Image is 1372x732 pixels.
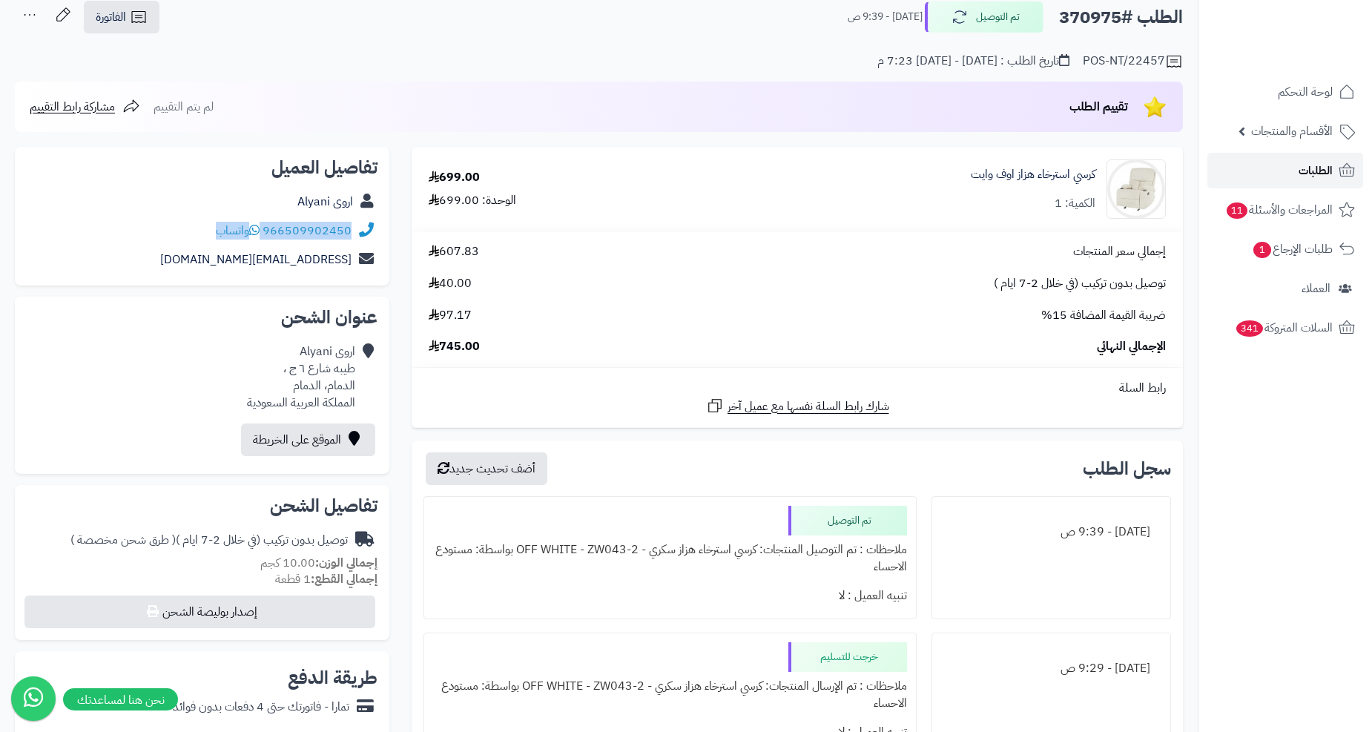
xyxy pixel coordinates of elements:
[1235,317,1333,338] span: السلات المتروكة
[241,423,375,456] a: الموقع على الخريطة
[154,98,214,116] span: لم يتم التقييم
[433,535,907,581] div: ملاحظات : تم التوصيل المنتجات: كرسي استرخاء هزاز سكري - OFF WHITE - ZW043-2 بواسطة: مستودع الاحساء
[1251,121,1333,142] span: الأقسام والمنتجات
[1083,460,1171,478] h3: سجل الطلب
[70,531,176,549] span: ( طرق شحن مخصصة )
[429,243,479,260] span: 607.83
[297,193,353,211] a: اروى Alyani
[160,251,352,268] a: [EMAIL_ADDRESS][DOMAIN_NAME]
[426,452,547,485] button: أضف تحديث جديد
[96,8,126,26] span: الفاتورة
[173,699,349,716] div: تمارا - فاتورتك حتى 4 دفعات بدون فوائد
[27,497,377,515] h2: تفاصيل الشحن
[429,275,472,292] span: 40.00
[1227,202,1247,219] span: 11
[706,397,889,415] a: شارك رابط السلة نفسها مع عميل آخر
[315,554,377,572] strong: إجمالي الوزن:
[1252,239,1333,260] span: طلبات الإرجاع
[429,192,516,209] div: الوحدة: 699.00
[288,669,377,687] h2: طريقة الدفع
[994,275,1166,292] span: توصيل بدون تركيب (في خلال 2-7 ايام )
[1207,153,1363,188] a: الطلبات
[275,570,377,588] small: 1 قطعة
[311,570,377,588] strong: إجمالي القطع:
[433,672,907,718] div: ملاحظات : تم الإرسال المنتجات: كرسي استرخاء هزاز سكري - OFF WHITE - ZW043-2 بواسطة: مستودع الاحساء
[70,532,348,549] div: توصيل بدون تركيب (في خلال 2-7 ايام )
[30,98,140,116] a: مشاركة رابط التقييم
[1207,192,1363,228] a: المراجعات والأسئلة11
[429,307,472,324] span: 97.17
[30,98,115,116] span: مشاركة رابط التقييم
[1055,195,1095,212] div: الكمية: 1
[728,398,889,415] span: شارك رابط السلة نفسها مع عميل آخر
[1207,231,1363,267] a: طلبات الإرجاع1
[429,169,480,186] div: 699.00
[1302,278,1330,299] span: العملاء
[788,506,907,535] div: تم التوصيل
[216,222,260,240] a: واتساب
[788,642,907,672] div: خرجت للتسليم
[941,654,1161,683] div: [DATE] - 9:29 ص
[941,518,1161,547] div: [DATE] - 9:39 ص
[1207,271,1363,306] a: العملاء
[418,380,1177,397] div: رابط السلة
[1207,74,1363,110] a: لوحة التحكم
[1299,160,1333,181] span: الطلبات
[1083,53,1183,70] div: POS-NT/22457
[263,222,352,240] a: 966509902450
[877,53,1069,70] div: تاريخ الطلب : [DATE] - [DATE] 7:23 م
[24,596,375,628] button: إصدار بوليصة الشحن
[1236,320,1263,337] span: 341
[1097,338,1166,355] span: الإجمالي النهائي
[27,159,377,177] h2: تفاصيل العميل
[1253,242,1271,258] span: 1
[433,581,907,610] div: تنبيه العميل : لا
[247,343,355,411] div: اروى Alyani طيبه شارع ٦ ج ، الدمام، الدمام المملكة العربية السعودية
[1225,200,1333,220] span: المراجعات والأسئلة
[1069,98,1128,116] span: تقييم الطلب
[1059,2,1183,33] h2: الطلب #370975
[1278,82,1333,102] span: لوحة التحكم
[429,338,480,355] span: 745.00
[1107,159,1165,219] img: 1737964704-110102050045-90x90.jpg
[1041,307,1166,324] span: ضريبة القيمة المضافة 15%
[1207,310,1363,346] a: السلات المتروكة341
[1073,243,1166,260] span: إجمالي سعر المنتجات
[260,554,377,572] small: 10.00 كجم
[848,10,923,24] small: [DATE] - 9:39 ص
[84,1,159,33] a: الفاتورة
[27,309,377,326] h2: عنوان الشحن
[971,166,1095,183] a: كرسي استرخاء هزاز اوف وايت
[925,1,1043,33] button: تم التوصيل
